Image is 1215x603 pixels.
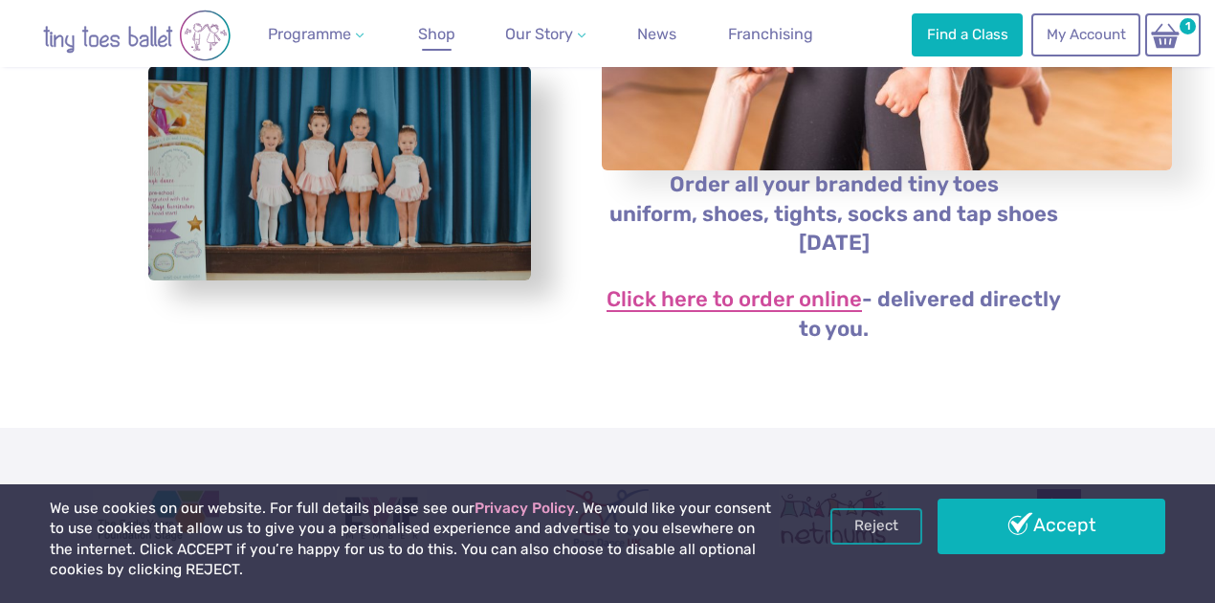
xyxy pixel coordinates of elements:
[1145,13,1201,56] a: 1
[505,25,573,43] span: Our Story
[148,66,531,281] a: View full-size image
[22,10,252,61] img: tiny toes ballet
[607,289,862,312] a: Click here to order online
[268,25,351,43] span: Programme
[260,15,371,54] a: Programme
[410,15,463,54] a: Shop
[637,25,676,43] span: News
[720,15,821,54] a: Franchising
[1177,15,1199,37] span: 1
[497,15,593,54] a: Our Story
[728,25,813,43] span: Franchising
[938,499,1165,554] a: Accept
[601,170,1067,259] p: Order all your branded tiny toes uniform, shoes, tights, socks and tap shoes [DATE]
[418,25,455,43] span: Shop
[630,15,684,54] a: News
[475,500,575,517] a: Privacy Policy
[50,499,775,581] p: We use cookies on our website. For full details please see our . We would like your consent to us...
[1031,13,1140,56] a: My Account
[912,13,1023,56] a: Find a Class
[601,285,1067,345] p: - delivered directly to you.
[830,508,922,545] a: Reject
